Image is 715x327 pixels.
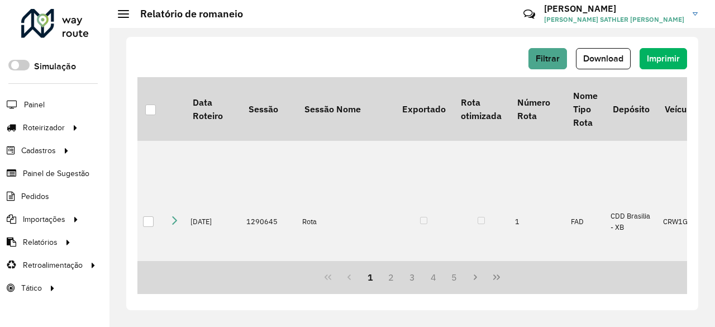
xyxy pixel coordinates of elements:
[297,141,394,302] td: Rota
[576,48,631,69] button: Download
[423,267,444,288] button: 4
[605,141,657,302] td: CDD Brasilia - XB
[528,48,567,69] button: Filtrar
[380,267,402,288] button: 2
[241,77,297,141] th: Sessão
[241,141,297,302] td: 1290645
[23,259,83,271] span: Retroalimentação
[402,267,423,288] button: 3
[453,77,509,141] th: Rota otimizada
[185,141,241,302] td: [DATE]
[509,77,565,141] th: Número Rota
[465,267,486,288] button: Next Page
[21,145,56,157] span: Cadastros
[544,3,684,14] h3: [PERSON_NAME]
[486,267,507,288] button: Last Page
[544,15,684,25] span: [PERSON_NAME] SATHLER [PERSON_NAME]
[23,214,65,225] span: Importações
[444,267,465,288] button: 5
[657,77,703,141] th: Veículo
[647,54,680,63] span: Imprimir
[185,77,241,141] th: Data Roteiro
[21,282,42,294] span: Tático
[509,141,565,302] td: 1
[23,236,58,248] span: Relatórios
[565,141,605,302] td: FAD
[21,191,49,202] span: Pedidos
[583,54,623,63] span: Download
[297,77,394,141] th: Sessão Nome
[605,77,657,141] th: Depósito
[657,141,703,302] td: CRW1G16
[536,54,560,63] span: Filtrar
[23,168,89,179] span: Painel de Sugestão
[394,77,453,141] th: Exportado
[565,77,605,141] th: Nome Tipo Rota
[360,267,381,288] button: 1
[24,99,45,111] span: Painel
[517,2,541,26] a: Contato Rápido
[34,60,76,73] label: Simulação
[23,122,65,134] span: Roteirizador
[129,8,243,20] h2: Relatório de romaneio
[640,48,687,69] button: Imprimir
